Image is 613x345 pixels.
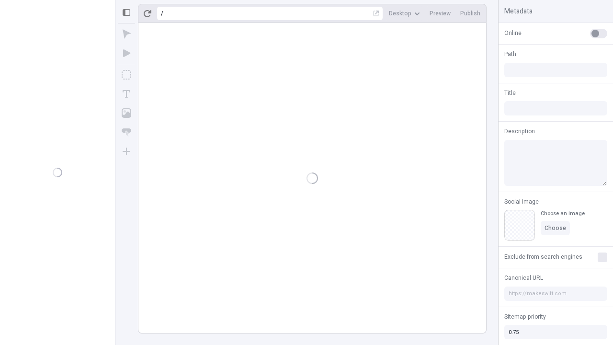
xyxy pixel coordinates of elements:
[430,10,451,17] span: Preview
[389,10,411,17] span: Desktop
[504,127,535,136] span: Description
[161,10,163,17] div: /
[504,197,539,206] span: Social Image
[426,6,454,21] button: Preview
[504,29,522,37] span: Online
[118,85,135,103] button: Text
[541,210,585,217] div: Choose an image
[504,89,516,97] span: Title
[504,253,582,261] span: Exclude from search engines
[541,221,570,235] button: Choose
[385,6,424,21] button: Desktop
[118,104,135,122] button: Image
[504,287,607,301] input: https://makeswift.com
[118,66,135,83] button: Box
[504,274,543,282] span: Canonical URL
[545,224,566,232] span: Choose
[460,10,480,17] span: Publish
[456,6,484,21] button: Publish
[118,124,135,141] button: Button
[504,312,546,321] span: Sitemap priority
[504,50,516,58] span: Path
